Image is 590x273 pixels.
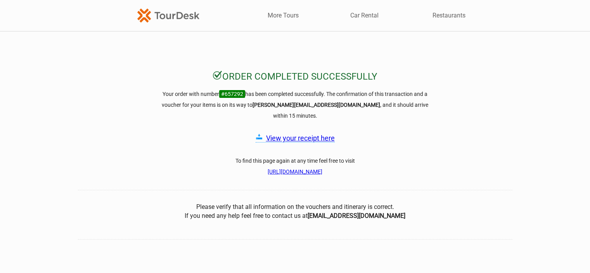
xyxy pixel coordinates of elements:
strong: [PERSON_NAME][EMAIL_ADDRESS][DOMAIN_NAME] [253,102,380,108]
center: Please verify that all information on the vouchers and itinerary is correct. If you need any help... [78,203,512,220]
h3: Your order with number has been completed successfully. The confirmation of this transaction and ... [156,89,435,121]
a: Restaurants [433,11,465,20]
a: View your receipt here [266,134,335,142]
img: TourDesk-logo-td-orange-v1.png [137,9,199,22]
a: [URL][DOMAIN_NAME] [268,169,322,175]
a: Car Rental [350,11,379,20]
h3: To find this page again at any time feel free to visit [156,155,435,177]
span: #657292 [219,90,245,98]
a: More Tours [268,11,299,20]
b: [EMAIL_ADDRESS][DOMAIN_NAME] [308,212,405,219]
